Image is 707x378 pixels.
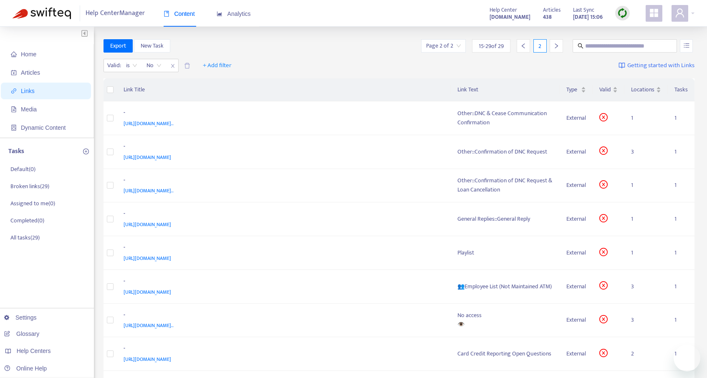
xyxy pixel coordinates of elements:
[520,43,526,49] span: left
[479,42,504,50] span: 15 - 29 of 29
[668,169,694,203] td: 1
[599,214,608,222] span: close-circle
[8,146,24,156] p: Tasks
[124,209,441,220] div: -
[141,41,164,50] span: New Task
[560,78,593,101] th: Type
[543,13,552,22] strong: 438
[451,78,560,101] th: Link Text
[124,355,171,363] span: [URL][DOMAIN_NAME]
[457,176,553,194] div: Other::Confirmation of DNC Request & Loan Cancellation
[599,248,608,256] span: close-circle
[124,321,174,330] span: [URL][DOMAIN_NAME]..
[668,270,694,304] td: 1
[17,348,51,354] span: Help Centers
[124,186,174,195] span: [URL][DOMAIN_NAME]..
[457,147,553,156] div: Other::Confirmation of DNC Request
[11,106,17,112] span: file-image
[11,125,17,131] span: container
[593,78,624,101] th: Valid
[599,85,611,94] span: Valid
[124,277,441,287] div: -
[10,199,55,208] p: Assigned to me ( 0 )
[599,349,608,357] span: close-circle
[566,214,586,224] div: External
[21,88,35,94] span: Links
[124,142,441,153] div: -
[164,10,195,17] span: Content
[10,165,35,174] p: Default ( 0 )
[4,365,47,372] a: Online Help
[4,330,39,337] a: Glossary
[680,39,693,53] button: unordered-list
[124,288,171,296] span: [URL][DOMAIN_NAME]
[624,135,668,169] td: 3
[566,282,586,291] div: External
[124,243,441,254] div: -
[599,315,608,323] span: close-circle
[4,314,37,321] a: Settings
[11,88,17,94] span: link
[668,78,694,101] th: Tasks
[13,8,71,19] img: Swifteq
[124,119,174,128] span: [URL][DOMAIN_NAME]..
[668,236,694,270] td: 1
[533,39,547,53] div: 2
[10,233,40,242] p: All tasks ( 29 )
[217,11,222,17] span: area-chart
[624,78,668,101] th: Locations
[553,43,559,49] span: right
[566,147,586,156] div: External
[624,304,668,338] td: 3
[566,181,586,190] div: External
[617,8,628,18] img: sync.dc5367851b00ba804db3.png
[124,153,171,161] span: [URL][DOMAIN_NAME]
[668,101,694,135] td: 1
[566,315,586,325] div: External
[104,39,133,53] button: Export
[164,11,169,17] span: book
[217,10,251,17] span: Analytics
[197,59,238,72] button: + Add filter
[134,39,170,53] button: New Task
[543,5,561,15] span: Articles
[599,146,608,155] span: close-circle
[599,281,608,290] span: close-circle
[566,248,586,257] div: External
[124,310,441,321] div: -
[490,13,530,22] strong: [DOMAIN_NAME]
[624,270,668,304] td: 3
[627,61,694,71] span: Getting started with Links
[674,345,700,371] iframe: Button to launch messaging window
[624,337,668,371] td: 2
[167,61,178,71] span: close
[675,8,685,18] span: user
[668,304,694,338] td: 1
[490,12,530,22] a: [DOMAIN_NAME]
[11,70,17,76] span: account-book
[566,113,586,123] div: External
[624,169,668,203] td: 1
[146,59,162,72] span: No
[457,282,553,291] div: 👥Employee List (Not Maintained ATM)
[578,43,583,49] span: search
[21,124,66,131] span: Dynamic Content
[624,101,668,135] td: 1
[21,69,40,76] span: Articles
[83,149,89,154] span: plus-circle
[203,60,232,71] span: + Add filter
[619,62,625,69] img: image-link
[619,59,694,72] a: Getting started with Links
[124,254,171,262] span: [URL][DOMAIN_NAME]
[110,41,126,50] span: Export
[124,344,441,355] div: -
[566,85,579,94] span: Type
[573,13,603,22] strong: [DATE] 15:06
[457,349,553,358] div: Card Credit Reporting Open Questions
[104,59,122,72] span: Valid :
[457,248,553,257] div: Playlist
[684,43,689,48] span: unordered-list
[457,320,553,329] div: 👁️
[126,59,137,72] span: is
[599,113,608,121] span: close-circle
